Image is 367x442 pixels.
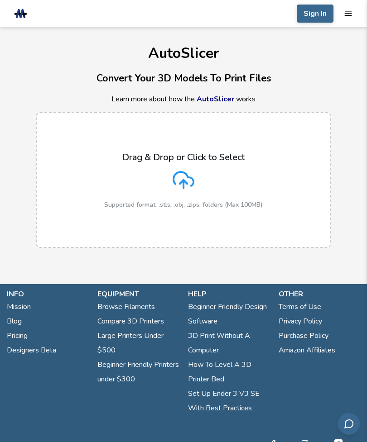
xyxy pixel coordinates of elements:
[188,386,270,415] a: Set Up Ender 3 V3 SE With Best Practices
[7,289,88,299] p: info
[104,201,263,209] p: Supported format: .stls, .obj, .zips, folders (Max 100MB)
[97,357,179,386] a: Beginner Friendly Printers under $300
[197,94,234,104] a: AutoSlicer
[279,314,322,328] a: Privacy Policy
[7,343,56,357] a: Designers Beta
[188,299,270,328] a: Beginner Friendly Design Software
[7,328,28,343] a: Pricing
[279,343,335,357] a: Amazon Affiliates
[297,5,333,23] button: Sign In
[344,9,353,18] button: mobile navigation menu
[97,289,179,299] p: equipment
[97,299,155,314] a: Browse Filaments
[188,289,270,299] p: help
[97,314,164,328] a: Compare 3D Printers
[7,299,31,314] a: Mission
[188,357,270,386] a: How To Level A 3D Printer Bed
[122,152,245,162] p: Drag & Drop or Click to Select
[188,328,270,357] a: 3D Print Without A Computer
[279,328,328,343] a: Purchase Policy
[7,314,22,328] a: Blog
[97,328,179,357] a: Large Printers Under $500
[279,289,360,299] p: other
[338,413,360,435] button: Send feedback via email
[279,299,321,314] a: Terms of Use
